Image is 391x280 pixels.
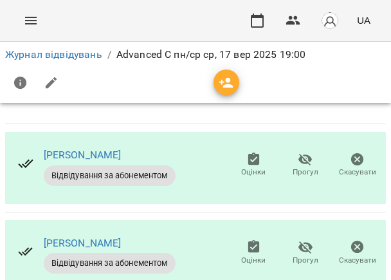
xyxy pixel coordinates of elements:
[339,255,376,266] span: Скасувати
[321,12,339,30] img: avatar_s.png
[44,237,122,249] a: [PERSON_NAME]
[357,14,370,27] span: UA
[280,147,332,183] button: Прогул
[107,47,111,62] li: /
[331,236,383,272] button: Скасувати
[116,47,306,62] p: Advanced C пн/ср ср, 17 вер 2025 19:00
[5,47,386,62] nav: breadcrumb
[228,236,280,272] button: Оцінки
[241,255,266,266] span: Оцінки
[44,170,176,182] span: Відвідування за абонементом
[280,236,332,272] button: Прогул
[44,149,122,161] a: [PERSON_NAME]
[352,8,376,32] button: UA
[331,147,383,183] button: Скасувати
[44,257,176,269] span: Відвідування за абонементом
[5,48,102,61] a: Журнал відвідувань
[241,167,266,178] span: Оцінки
[339,167,376,178] span: Скасувати
[228,147,280,183] button: Оцінки
[293,255,318,266] span: Прогул
[293,167,318,178] span: Прогул
[15,5,46,36] button: Menu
